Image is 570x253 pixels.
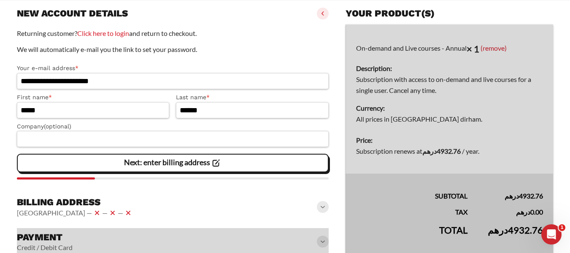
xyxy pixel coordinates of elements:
[17,44,329,55] p: We will automatically e-mail you the link to set your password.
[44,123,71,130] span: (optional)
[17,28,329,39] p: Returning customer? and return to checkout.
[17,196,133,208] h3: Billing address
[17,8,128,19] h3: New account details
[17,154,329,172] vaadin-button: Next: enter billing address
[541,224,562,245] iframe: Intercom live chat
[17,63,329,73] label: Your e-mail address
[17,92,169,102] label: First name
[559,224,565,231] span: 1
[176,92,328,102] label: Last name
[17,122,329,131] label: Company
[77,29,129,37] a: Click here to login
[17,208,133,218] vaadin-horizontal-layout: [GEOGRAPHIC_DATA] — — —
